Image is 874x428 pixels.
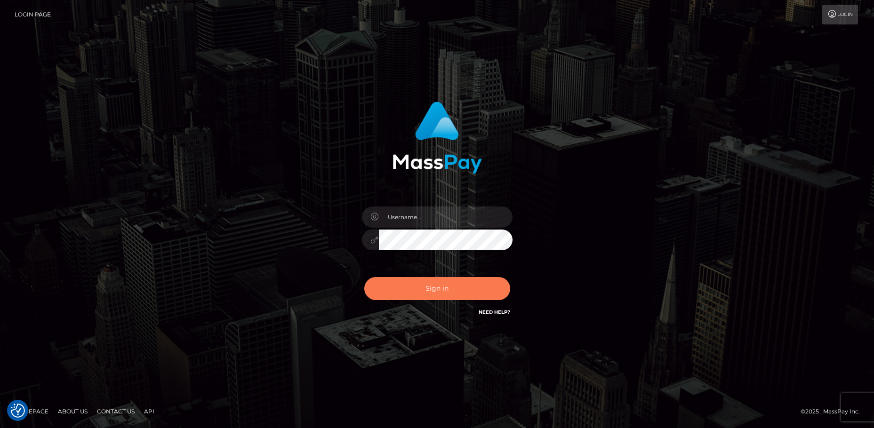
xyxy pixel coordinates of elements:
button: Sign in [364,277,510,300]
a: Login [822,5,858,24]
div: © 2025 , MassPay Inc. [801,406,867,417]
input: Username... [379,206,513,228]
a: Homepage [10,404,52,419]
img: Revisit consent button [11,404,25,418]
a: About Us [54,404,91,419]
a: Need Help? [479,309,510,315]
img: MassPay Login [393,102,482,174]
button: Consent Preferences [11,404,25,418]
a: Login Page [15,5,51,24]
a: Contact Us [93,404,138,419]
a: API [140,404,158,419]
